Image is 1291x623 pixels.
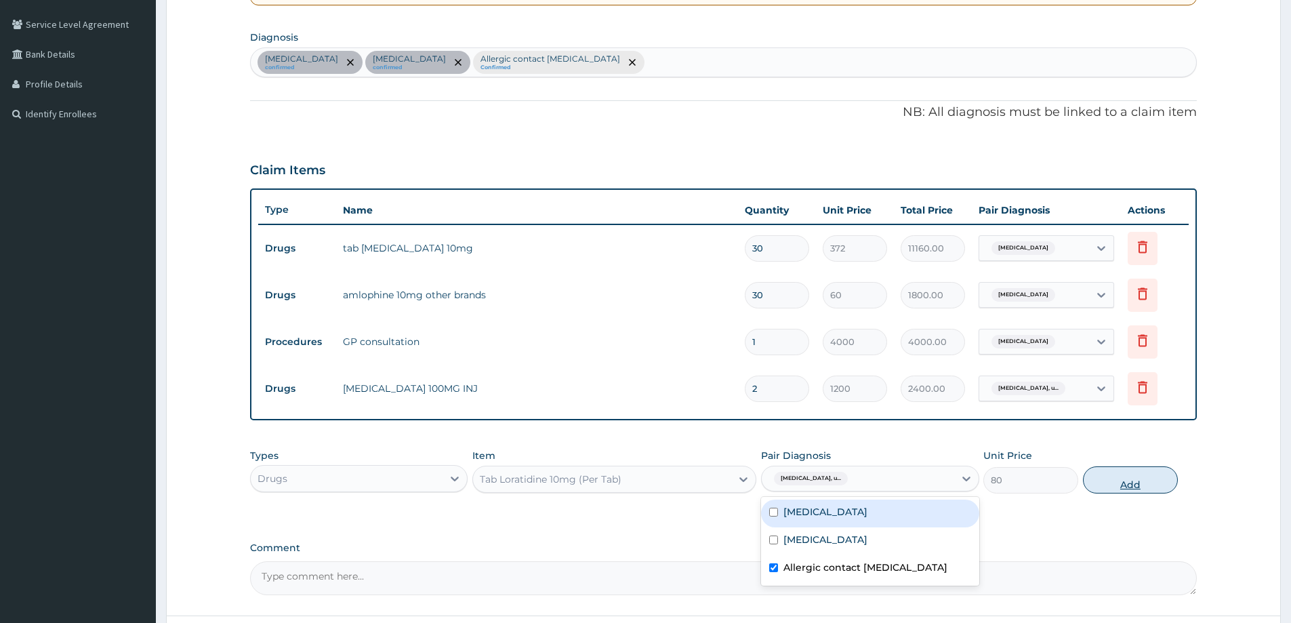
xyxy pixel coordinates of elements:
[336,328,738,355] td: GP consultation
[972,197,1121,224] th: Pair Diagnosis
[344,56,356,68] span: remove selection option
[738,197,816,224] th: Quantity
[265,64,338,71] small: confirmed
[783,505,867,519] label: [MEDICAL_DATA]
[991,288,1055,302] span: [MEDICAL_DATA]
[373,64,446,71] small: confirmed
[783,533,867,546] label: [MEDICAL_DATA]
[783,561,947,574] label: Allergic contact [MEDICAL_DATA]
[250,31,298,44] label: Diagnosis
[626,56,638,68] span: remove selection option
[250,542,1197,554] label: Comment
[373,54,446,64] p: [MEDICAL_DATA]
[336,197,738,224] th: Name
[991,241,1055,255] span: [MEDICAL_DATA]
[250,104,1197,121] p: NB: All diagnosis must be linked to a claim item
[258,236,336,261] td: Drugs
[991,382,1065,395] span: [MEDICAL_DATA], u...
[983,449,1032,462] label: Unit Price
[258,472,287,485] div: Drugs
[1083,466,1178,494] button: Add
[480,473,621,486] div: Tab Loratidine 10mg (Per Tab)
[452,56,464,68] span: remove selection option
[761,449,831,462] label: Pair Diagnosis
[258,283,336,308] td: Drugs
[336,375,738,402] td: [MEDICAL_DATA] 100MG INJ
[480,64,620,71] small: Confirmed
[336,281,738,308] td: amlophine 10mg other brands
[472,449,495,462] label: Item
[774,472,848,485] span: [MEDICAL_DATA], u...
[480,54,620,64] p: Allergic contact [MEDICAL_DATA]
[250,450,279,462] label: Types
[816,197,894,224] th: Unit Price
[250,163,325,178] h3: Claim Items
[265,54,338,64] p: [MEDICAL_DATA]
[894,197,972,224] th: Total Price
[336,235,738,262] td: tab [MEDICAL_DATA] 10mg
[258,329,336,355] td: Procedures
[1121,197,1189,224] th: Actions
[258,376,336,401] td: Drugs
[991,335,1055,348] span: [MEDICAL_DATA]
[258,197,336,222] th: Type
